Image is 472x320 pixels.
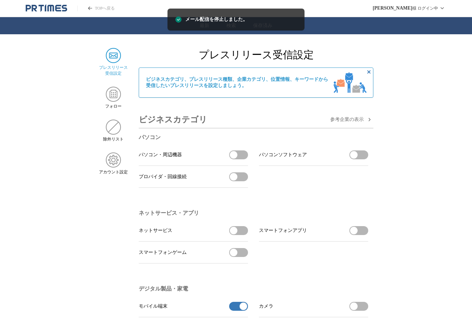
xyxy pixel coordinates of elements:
[139,210,368,217] h3: ネットサービス・アプリ
[330,115,373,124] button: 参考企業の表示
[139,285,368,293] h3: デジタル製品・家電
[99,65,128,76] span: プレスリリース 受信設定
[99,48,128,76] a: プレスリリース 受信設定プレスリリース 受信設定
[106,48,121,63] img: プレスリリース 受信設定
[139,249,187,256] span: スマートフォンゲーム
[259,227,307,234] span: スマートフォンアプリ
[139,174,187,180] span: プロバイダ・回線接続
[185,16,248,23] span: メール配信を停止しました。
[99,87,128,109] a: フォローフォロー
[330,116,364,123] span: 参考企業の 表示
[103,136,124,142] span: 除外リスト
[77,5,115,11] a: PR TIMESのトップページはこちら
[259,152,307,158] span: パソコンソフトウェア
[106,120,121,135] img: 除外リスト
[99,120,128,142] a: 除外リスト除外リスト
[139,48,373,62] h2: プレスリリース受信設定
[259,303,273,309] span: カメラ
[139,111,207,128] h3: ビジネスカテゴリ
[106,152,121,168] img: アカウント設定
[139,134,368,141] h3: パソコン
[365,68,373,76] button: 非表示にする
[99,152,128,175] a: アカウント設定アカウント設定
[26,4,67,12] a: PR TIMESのトップページはこちら
[106,87,121,102] img: フォロー
[139,303,167,309] span: モバイル端末
[105,103,122,109] span: フォロー
[373,5,412,11] span: [PERSON_NAME]
[146,76,328,89] span: ビジネスカテゴリ、プレスリリース種類、企業カテゴリ、位置情報、キーワードから 受信したいプレスリリースを設定しましょう。
[139,227,172,234] span: ネットサービス
[99,169,128,175] span: アカウント設定
[139,152,182,158] span: パソコン・周辺機器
